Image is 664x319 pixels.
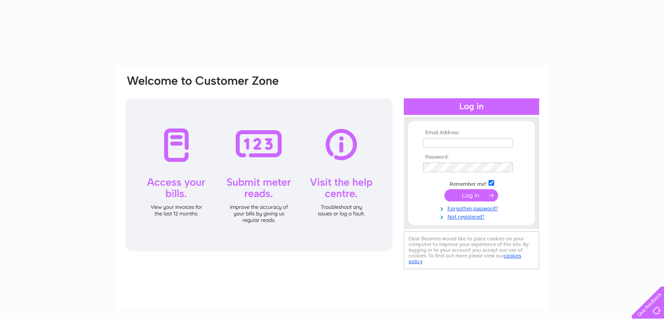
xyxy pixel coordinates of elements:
td: Remember me? [421,179,522,187]
th: Password: [421,154,522,160]
a: Forgotten password? [423,204,522,212]
th: Email Address: [421,130,522,136]
a: Not registered? [423,212,522,220]
input: Submit [444,189,498,201]
div: Clear Business would like to place cookies on your computer to improve your experience of the sit... [404,231,539,269]
a: cookies policy [409,253,521,264]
